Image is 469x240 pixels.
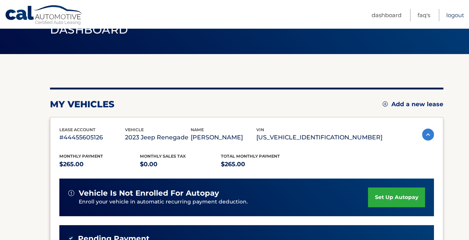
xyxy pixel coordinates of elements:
[422,129,434,140] img: accordion-active.svg
[256,127,264,132] span: vin
[140,159,221,170] p: $0.00
[221,159,302,170] p: $265.00
[59,154,103,159] span: Monthly Payment
[59,127,96,132] span: lease account
[50,23,128,37] span: Dashboard
[382,101,443,108] a: Add a new lease
[79,189,219,198] span: vehicle is not enrolled for autopay
[256,132,382,143] p: [US_VEHICLE_IDENTIFICATION_NUMBER]
[221,154,280,159] span: Total Monthly Payment
[59,132,125,143] p: #44455605126
[372,9,401,21] a: Dashboard
[382,101,388,107] img: add.svg
[68,190,74,196] img: alert-white.svg
[50,99,115,110] h2: my vehicles
[79,198,368,206] p: Enroll your vehicle in automatic recurring payment deduction.
[191,127,204,132] span: name
[191,132,256,143] p: [PERSON_NAME]
[446,9,464,21] a: Logout
[59,159,140,170] p: $265.00
[368,187,425,207] a: set up autopay
[418,9,430,21] a: FAQ's
[125,132,191,143] p: 2023 Jeep Renegade
[5,5,83,26] a: Cal Automotive
[125,127,144,132] span: vehicle
[140,154,186,159] span: Monthly sales Tax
